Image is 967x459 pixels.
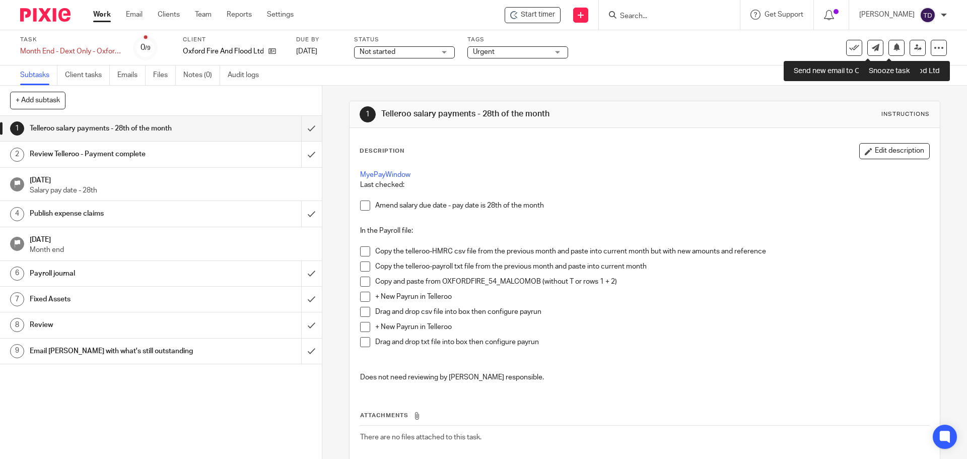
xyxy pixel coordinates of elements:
p: Copy the telleroo-payroll txt file from the previous month and paste into current month [375,261,929,272]
div: 8 [10,318,24,332]
p: Copy and paste from OXFORDFIRE_54_MALCOMOB (without T or rows 1 + 2) [375,277,929,287]
p: + New Payrun in Telleroo [375,292,929,302]
p: Drag and drop csv file into box then configure payrun [375,307,929,317]
a: Email [126,10,143,20]
div: 7 [10,292,24,306]
div: Month End - Dext Only - Oxford Fire And Flood Ltd [20,46,121,56]
h1: [DATE] [30,232,312,245]
h1: Review Telleroo - Payment complete [30,147,204,162]
div: 6 [10,267,24,281]
label: Tags [467,36,568,44]
h1: Telleroo salary payments - 28th of the month [30,121,204,136]
p: Month end [30,245,312,255]
p: Does not need reviewing by [PERSON_NAME] responsible. [360,372,929,382]
div: 4 [10,207,24,221]
h1: Telleroo salary payments - 28th of the month [381,109,666,119]
a: Audit logs [228,65,266,85]
span: [DATE] [296,48,317,55]
a: Client tasks [65,65,110,85]
div: 1 [360,106,376,122]
h1: Payroll journal [30,266,204,281]
span: There are no files attached to this task. [360,434,481,441]
h1: Email [PERSON_NAME] with what's still outstanding [30,344,204,359]
h1: Fixed Assets [30,292,204,307]
h1: [DATE] [30,173,312,185]
label: Task [20,36,121,44]
div: 0 [141,42,151,53]
span: Attachments [360,413,408,418]
span: Get Support [765,11,803,18]
span: Start timer [521,10,555,20]
p: Amend salary due date - pay date is 28th of the month [375,201,929,211]
div: Oxford Fire And Flood Ltd - Month End - Dext Only - Oxford Fire And Flood Ltd [505,7,561,23]
label: Due by [296,36,341,44]
h1: Review [30,317,204,333]
div: Instructions [881,110,930,118]
a: MyePayWindow [360,171,410,178]
div: 1 [10,121,24,136]
p: Last checked: [360,180,929,190]
div: 9 [10,344,24,358]
a: Subtasks [20,65,57,85]
p: Drag and drop txt file into box then configure payrun [375,337,929,347]
button: Edit description [859,143,930,159]
h1: Publish expense claims [30,206,204,221]
label: Status [354,36,455,44]
p: Description [360,147,404,155]
div: 2 [10,148,24,162]
img: Pixie [20,8,71,22]
a: Team [195,10,212,20]
p: Salary pay date - 28th [30,185,312,195]
button: + Add subtask [10,92,65,109]
a: Reports [227,10,252,20]
a: Emails [117,65,146,85]
a: Work [93,10,111,20]
a: Files [153,65,176,85]
a: Settings [267,10,294,20]
img: svg%3E [920,7,936,23]
a: Clients [158,10,180,20]
p: + New Payrun in Telleroo [375,322,929,332]
small: /9 [145,45,151,51]
span: Not started [360,48,395,55]
p: [PERSON_NAME] [859,10,915,20]
span: Urgent [473,48,495,55]
input: Search [619,12,710,21]
p: In the Payroll file: [360,226,929,236]
a: Notes (0) [183,65,220,85]
p: Copy the telleroo-HMRC csv file from the previous month and paste into current month but with new... [375,246,929,256]
p: Oxford Fire And Flood Ltd [183,46,263,56]
label: Client [183,36,284,44]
